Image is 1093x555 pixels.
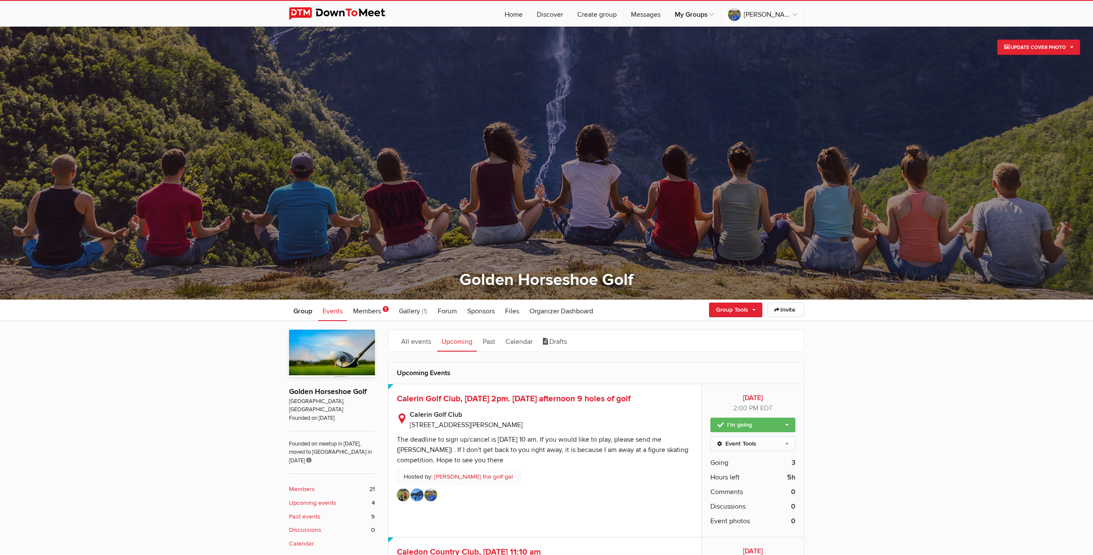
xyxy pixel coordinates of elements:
[709,303,762,317] a: Group Tools
[539,330,571,352] a: Drafts
[383,306,389,312] span: 1
[371,498,375,508] span: 4
[353,307,381,315] span: Members
[323,307,343,315] span: Events
[525,300,597,321] a: Organizer Dashboard
[710,516,750,526] span: Event photos
[422,307,427,315] span: (1)
[371,512,375,522] span: 9
[505,307,519,315] span: Files
[289,431,375,465] span: Founded on meetup in [DATE], moved to [GEOGRAPHIC_DATA] in [DATE]
[733,404,758,412] span: 2:00 PM
[792,458,795,468] b: 3
[371,525,375,535] span: 0
[530,307,593,315] span: Organizer Dashboard
[460,270,633,290] a: Golden Horseshoe Golf
[349,300,393,321] a: Members 1
[289,539,375,549] a: Calendar
[433,300,461,321] a: Forum
[397,470,521,484] p: Hosted by:
[437,330,477,352] a: Upcoming
[710,458,728,468] span: Going
[289,300,317,321] a: Group
[501,300,524,321] a: Files
[668,1,721,27] a: My Groups
[760,404,773,412] span: America/Toronto
[369,485,375,494] span: 21
[289,485,315,494] b: Members
[318,300,347,321] a: Events
[289,525,375,535] a: Discussions 0
[293,307,312,315] span: Group
[710,501,746,512] span: Discussions
[289,397,375,414] span: [GEOGRAPHIC_DATA], [GEOGRAPHIC_DATA]
[467,307,495,315] span: Sponsors
[397,394,630,404] a: Calerin Golf Club, [DATE] 2pm. [DATE] afternoon 9 holes of golf
[721,1,804,27] a: [PERSON_NAME] the golf gal
[710,393,795,403] b: [DATE]
[791,487,795,497] b: 0
[397,488,410,501] img: Marc Be
[478,330,499,352] a: Past
[438,307,457,315] span: Forum
[410,409,693,420] b: Calerin Golf Club
[395,300,432,321] a: Gallery (1)
[399,307,420,315] span: Gallery
[530,1,570,27] a: Discover
[791,501,795,512] b: 0
[289,512,375,522] a: Past events 9
[289,525,321,535] b: Discussions
[289,7,399,20] img: DownToMeet
[289,414,375,422] span: Founded on [DATE]
[289,512,320,522] b: Past events
[289,498,336,508] b: Upcoming events
[397,330,435,352] a: All events
[498,1,530,27] a: Home
[710,472,740,482] span: Hours left
[787,472,795,482] b: 5h
[397,363,795,383] h2: Upcoming Events
[767,303,804,317] a: Invite
[289,330,375,377] img: Golden Horseshoe Golf
[289,387,367,396] a: Golden Horseshoe Golf
[289,498,375,508] a: Upcoming events 4
[397,435,688,464] div: The deadline to sign up/cancel is [DATE] 10 am. If you would like to play, please send me ([PERSO...
[289,485,375,494] a: Members 21
[411,488,423,501] img: Harv L
[501,330,537,352] a: Calendar
[410,421,523,429] span: [STREET_ADDRESS][PERSON_NAME]
[710,418,795,432] a: I'm going
[424,488,437,501] img: Beth the golf gal
[463,300,499,321] a: Sponsors
[570,1,624,27] a: Create group
[710,487,743,497] span: Comments
[624,1,667,27] a: Messages
[710,437,795,451] a: Event Tools
[997,39,1080,55] a: Update Cover Photo
[434,472,513,482] a: [PERSON_NAME] the golf gal
[791,516,795,526] b: 0
[289,539,314,549] b: Calendar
